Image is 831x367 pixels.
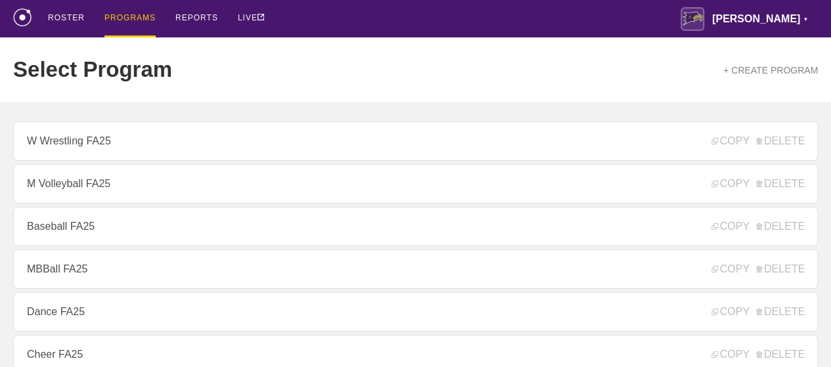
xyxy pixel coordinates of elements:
[711,221,749,232] span: COPY
[13,249,818,289] a: MBBall FA25
[756,306,805,318] span: DELETE
[13,292,818,332] a: Dance FA25
[13,164,818,204] a: M Volleyball FA25
[13,207,818,246] a: Baseball FA25
[711,263,749,275] span: COPY
[756,221,805,232] span: DELETE
[756,349,805,360] span: DELETE
[723,65,818,76] a: + CREATE PROGRAM
[756,263,805,275] span: DELETE
[711,135,749,147] span: COPY
[711,178,749,190] span: COPY
[803,14,808,25] div: ▼
[756,135,805,147] span: DELETE
[711,349,749,360] span: COPY
[711,306,749,318] span: COPY
[756,178,805,190] span: DELETE
[13,121,818,161] a: W Wrestling FA25
[681,7,704,31] img: Avila
[13,9,32,26] img: logo
[765,304,831,367] iframe: Chat Widget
